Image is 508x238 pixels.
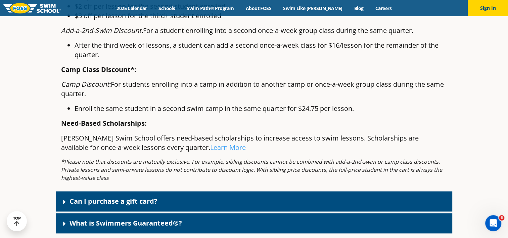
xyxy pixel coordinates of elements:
[61,119,147,128] strong: Need-Based Scholarships:
[13,216,21,227] div: TOP
[369,5,397,11] a: Careers
[75,41,447,59] li: After the third week of lessons, a student can add a second once-a-week class for $16/lesson for ...
[61,133,447,152] p: [PERSON_NAME] Swim School offers need-based scholarships to increase access to swim lessons. Scho...
[348,5,369,11] a: Blog
[56,213,452,233] div: What is Swimmers Guaranteed®?
[70,219,182,228] a: What is Swimmers Guaranteed®?
[181,5,240,11] a: Swim Path® Program
[499,215,504,221] span: 6
[61,26,143,35] em: Add-a-2nd-Swim Discount:
[61,158,442,182] em: *Please note that discounts are mutually exclusive. For example, sibling discounts cannot be comb...
[61,80,111,89] em: Camp Discount:
[111,5,153,11] a: 2025 Calendar
[61,26,447,35] p: For a student enrolling into a second once-a-week group class during the same quarter.
[277,5,349,11] a: Swim Like [PERSON_NAME]
[70,197,157,206] a: Can I purchase a gift card?
[3,3,61,13] img: FOSS Swim School Logo
[56,191,452,211] div: Can I purchase a gift card?
[75,104,447,113] li: Enroll the same student in a second swim camp in the same quarter for $24.75 per lesson.
[61,65,136,74] strong: Camp Class Discount*:
[210,143,246,152] a: Learn More
[240,5,277,11] a: About FOSS
[485,215,501,231] iframe: Intercom live chat
[153,5,181,11] a: Schools
[61,80,447,98] p: For students enrolling into a camp in addition to another camp or once-a-week group class during ...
